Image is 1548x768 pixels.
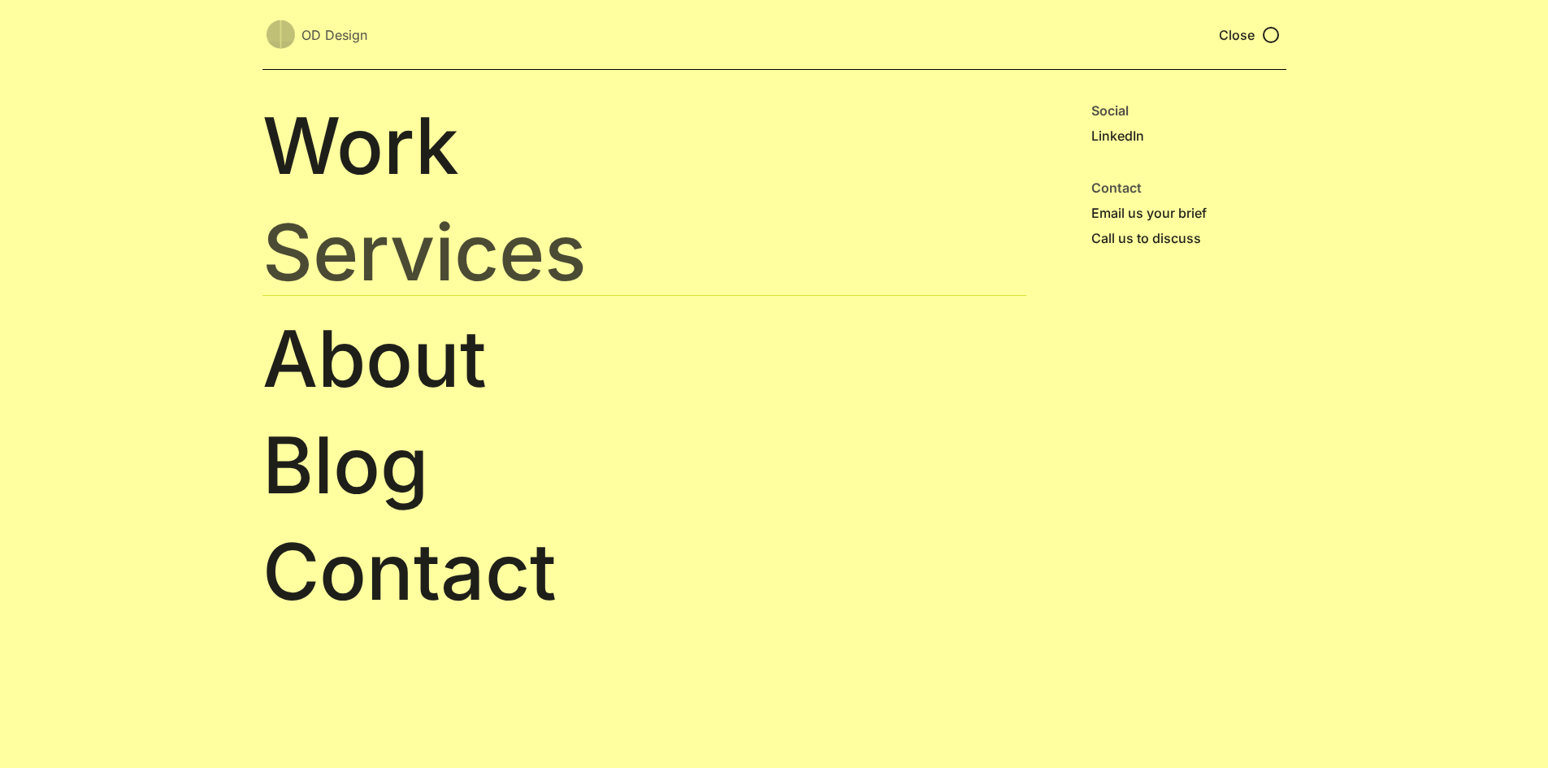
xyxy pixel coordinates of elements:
div: OD Design [301,25,367,45]
a: Call us to discuss [1091,228,1286,249]
div: Close [1219,27,1255,43]
a: About [262,315,1026,402]
a: Services [262,209,1026,296]
a: Contact [262,528,1026,615]
div: Social [1091,102,1286,119]
div: menu [1219,27,1282,43]
a: LinkedIn [1091,125,1286,147]
a: Blog [262,422,1026,509]
a: Email us your brief [1091,202,1286,224]
a: OD Design [267,20,367,49]
a: Work [262,102,1026,189]
div: Contact [1091,180,1286,196]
